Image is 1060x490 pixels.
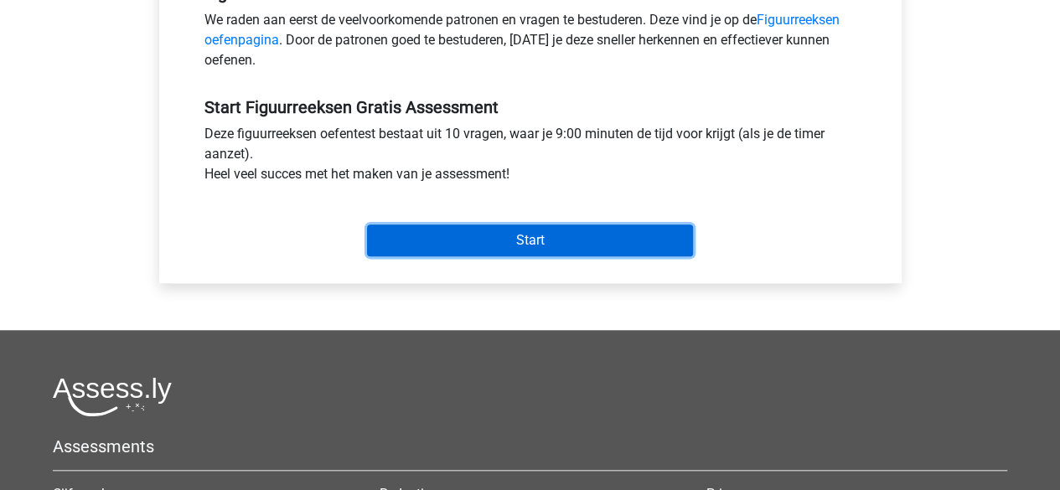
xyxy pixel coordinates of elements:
[192,10,869,77] div: We raden aan eerst de veelvoorkomende patronen en vragen te bestuderen. Deze vind je op de . Door...
[53,377,172,416] img: Assessly logo
[367,224,693,256] input: Start
[192,124,869,191] div: Deze figuurreeksen oefentest bestaat uit 10 vragen, waar je 9:00 minuten de tijd voor krijgt (als...
[204,97,856,117] h5: Start Figuurreeksen Gratis Assessment
[53,436,1007,456] h5: Assessments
